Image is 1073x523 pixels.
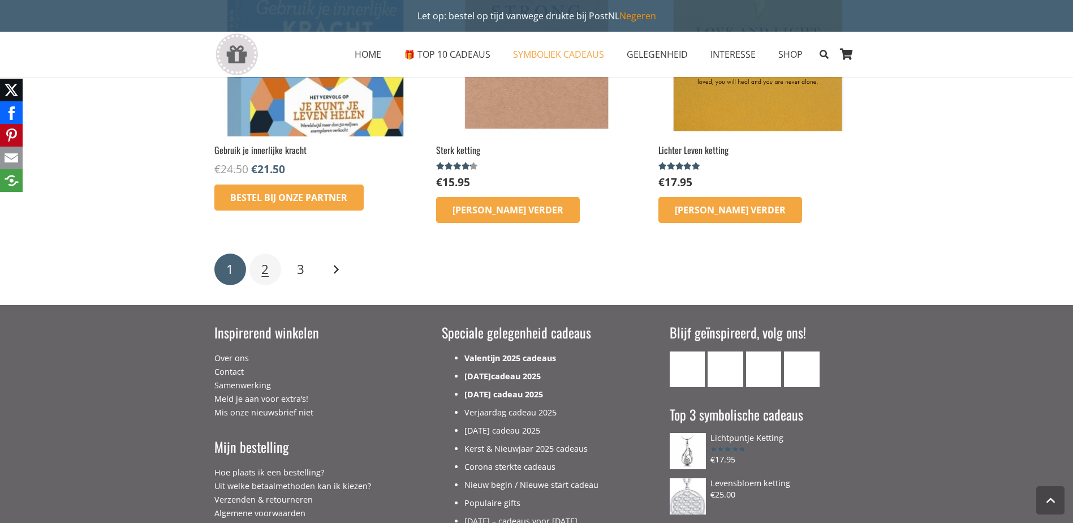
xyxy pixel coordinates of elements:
[214,508,305,518] a: Algemene voorwaarden
[436,174,442,190] span: €
[320,254,352,285] a: Volgende
[658,162,702,171] div: Gewaardeerd 4.83 uit 5
[502,40,615,68] a: SYMBOLIEK CADEAUSSYMBOLIEK CADEAUS Menu
[784,351,820,387] a: Pinterest
[214,185,364,211] a: Bestel bij onze Partner
[464,389,543,400] a: [DATE] cadeau 2025
[710,48,756,61] span: INTERESSE
[670,405,859,425] h3: Top 3 symbolische cadeaus
[261,260,269,278] span: 2
[710,445,745,453] div: Gewaardeerd 5.00 uit 5
[214,494,313,505] a: Verzenden & retourneren
[442,323,631,342] h3: Speciale gelegenheid cadeaus
[658,174,692,190] bdi: 17.95
[767,40,814,68] a: SHOPSHOP Menu
[214,407,313,418] a: Mis onze nieuwsbrief niet
[1036,486,1065,515] a: Terug naar top
[214,380,271,391] a: Samenwerking
[699,40,767,68] a: INTERESSEINTERESSE Menu
[214,33,259,76] a: gift-box-icon-grey-inspirerendwinkelen
[355,48,381,61] span: HOME
[670,478,706,515] img: Levensbloem ketting symbolisch cadeau Flower of life hanger kopen zilver ingspire
[658,197,802,223] a: Lees meer over “Lichter Leven ketting”
[627,48,688,61] span: GELEGENHEID
[746,351,782,387] a: Instagram
[464,371,491,381] a: [DATE]
[658,144,859,156] h2: Lichter Leven ketting
[710,445,745,453] span: Gewaardeerd uit 5
[214,366,244,377] a: Contact
[670,433,706,469] img: Lichtpuntje cadeau geven met deze symbolische ketting voor kracht, sterkte, overlijden, moeilijke...
[214,144,415,156] h2: Gebruik je innerlijke kracht
[214,161,248,177] bdi: 24.50
[710,454,715,465] span: €
[436,162,471,171] span: Gewaardeerd uit 5
[513,48,604,61] span: SYMBOLIEK CADEAUS
[670,433,859,443] a: Lichtpuntje Ketting
[214,254,246,285] span: Pagina 1
[297,260,304,278] span: 3
[214,353,249,363] a: Over ons
[343,40,393,68] a: HOMEHOME Menu
[436,144,636,156] h2: Sterk ketting
[814,40,834,68] a: Zoeken
[464,479,598,490] a: Nieuw begin / Nieuwe start cadeau
[670,351,705,387] a: E-mail
[404,48,490,61] span: 🎁 TOP 10 CADEAUS
[214,323,404,342] h3: Inspirerend winkelen
[249,254,281,285] a: Pagina 2
[214,393,308,404] a: Meld je aan voor extra’s!
[436,174,470,190] bdi: 15.95
[670,478,859,488] a: Levensbloem ketting
[710,489,715,500] span: €
[251,161,285,177] bdi: 21.50
[658,162,700,171] span: Gewaardeerd uit 5
[464,425,540,436] a: [DATE] cadeau 2025
[214,252,859,287] nav: Berichten paginering
[214,481,371,491] a: Uit welke betaalmethoden kan ik kiezen?
[834,32,859,77] a: Winkelwagen
[436,197,580,223] a: Lees meer over “Sterk ketting”
[251,161,257,177] span: €
[464,498,520,508] a: Populaire gifts
[619,10,656,22] a: Negeren
[491,371,541,381] a: cadeau 2025
[615,40,699,68] a: GELEGENHEIDGELEGENHEID Menu
[226,260,234,278] span: 1
[778,48,803,61] span: SHOP
[710,454,735,465] bdi: 17.95
[285,254,316,285] a: Pagina 3
[710,432,783,443] span: Lichtpuntje Ketting
[464,461,555,472] a: Corona sterkte cadeaus
[464,443,588,454] a: Kerst & Nieuwjaar 2025 cadeaus
[670,323,859,342] h3: Blijf geïnspireerd, volg ons!
[214,161,221,177] span: €
[710,489,735,500] bdi: 25.00
[708,351,743,387] a: Facebook
[658,174,665,190] span: €
[436,162,480,171] div: Gewaardeerd 4.00 uit 5
[214,467,324,478] a: Hoe plaats ik een bestelling?
[214,438,404,457] h3: Mijn bestelling
[464,407,557,418] a: Verjaardag cadeau 2025
[464,353,556,363] a: Valentijn 2025 cadeaus
[710,478,790,488] span: Levensbloem ketting
[393,40,502,68] a: 🎁 TOP 10 CADEAUS🎁 TOP 10 CADEAUS Menu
